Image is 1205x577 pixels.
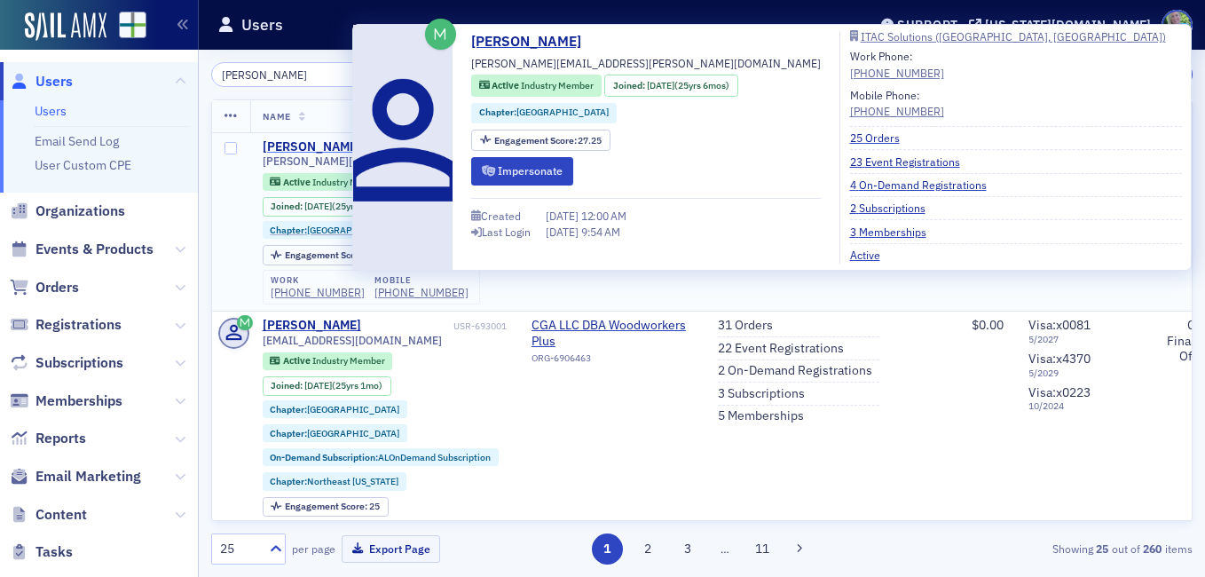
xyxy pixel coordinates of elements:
[532,318,693,349] a: CGA LLC DBA Woodworkers Plus
[35,315,122,335] span: Registrations
[850,31,1182,42] a: ITAC Solutions ([GEOGRAPHIC_DATA], [GEOGRAPHIC_DATA])
[972,317,1004,333] span: $0.00
[285,500,369,512] span: Engagement Score :
[304,200,332,212] span: [DATE]
[850,87,944,120] div: Mobile Phone:
[263,173,393,191] div: Active: Active: Industry Member
[271,275,365,286] div: work
[263,197,396,217] div: Joined: 2000-02-21 00:00:00
[747,534,778,565] button: 11
[532,352,693,370] div: ORG-6906463
[1028,334,1129,345] span: 5 / 2027
[850,247,894,263] a: Active
[283,176,312,188] span: Active
[494,134,579,146] span: Engagement Score :
[632,534,663,565] button: 2
[479,106,609,120] a: Chapter:[GEOGRAPHIC_DATA]
[35,202,125,221] span: Organizations
[878,541,1193,557] div: Showing out of items
[106,12,146,42] a: View Homepage
[10,353,123,373] a: Subscriptions
[471,103,617,123] div: Chapter:
[850,48,944,81] div: Work Phone:
[270,355,384,367] a: Active Industry Member
[581,225,620,239] span: 9:54 AM
[271,380,304,391] span: Joined :
[10,542,73,562] a: Tasks
[613,79,647,93] span: Joined :
[304,380,382,391] div: (25yrs 1mo)
[521,79,594,91] span: Industry Member
[271,201,304,212] span: Joined :
[850,65,944,81] a: [PHONE_NUMBER]
[263,472,407,490] div: Chapter:
[35,157,131,173] a: User Custom CPE
[263,154,508,168] span: [PERSON_NAME][EMAIL_ADDRESS][PERSON_NAME][DOMAIN_NAME]
[270,452,491,463] a: On-Demand Subscription:ALOnDemand Subscription
[270,428,399,439] a: Chapter:[GEOGRAPHIC_DATA]
[35,133,119,149] a: Email Send Log
[861,32,1166,42] div: ITAC Solutions ([GEOGRAPHIC_DATA], [GEOGRAPHIC_DATA])
[220,540,259,558] div: 25
[342,535,440,563] button: Export Page
[718,318,773,334] a: 31 Orders
[1028,368,1129,379] span: 5 / 2029
[285,249,369,261] span: Engagement Score :
[263,318,361,334] div: [PERSON_NAME]
[35,391,122,411] span: Memberships
[285,502,380,511] div: 25
[850,200,939,216] a: 2 Subscriptions
[850,130,913,146] a: 25 Orders
[850,103,944,119] div: [PHONE_NUMBER]
[25,12,106,41] img: SailAMX
[969,19,1157,31] button: [US_STATE][DOMAIN_NAME]
[718,408,804,424] a: 5 Memberships
[304,379,332,391] span: [DATE]
[647,79,729,93] div: (25yrs 6mos)
[35,542,73,562] span: Tasks
[604,75,737,97] div: Joined: 2000-02-21 00:00:00
[10,391,122,411] a: Memberships
[471,31,595,52] a: [PERSON_NAME]
[270,475,307,487] span: Chapter :
[1162,10,1193,41] span: Profile
[471,130,610,152] div: Engagement Score: 27.25
[263,352,393,370] div: Active: Active: Industry Member
[270,176,384,187] a: Active Industry Member
[592,534,623,565] button: 1
[119,12,146,39] img: SailAMX
[271,286,365,299] a: [PHONE_NUMBER]
[1093,541,1112,557] strong: 25
[471,55,821,71] span: [PERSON_NAME][EMAIL_ADDRESS][PERSON_NAME][DOMAIN_NAME]
[673,534,704,565] button: 3
[374,275,469,286] div: mobile
[471,157,573,185] button: Impersonate
[479,79,594,93] a: Active Industry Member
[581,209,626,223] span: 12:00 AM
[35,505,87,525] span: Content
[263,448,500,466] div: On-Demand Subscription:
[494,136,602,146] div: 27.25
[312,176,385,188] span: Industry Member
[270,451,378,463] span: On-Demand Subscription :
[374,286,469,299] div: [PHONE_NUMBER]
[10,202,125,221] a: Organizations
[897,17,958,33] div: Support
[263,245,402,265] div: Engagement Score: 27.25
[850,177,1000,193] a: 4 On-Demand Registrations
[10,505,87,525] a: Content
[492,79,521,91] span: Active
[312,354,385,367] span: Industry Member
[283,354,312,367] span: Active
[35,103,67,119] a: Users
[481,211,521,221] div: Created
[263,139,361,155] a: [PERSON_NAME]
[1028,400,1129,412] span: 10 / 2024
[35,467,141,486] span: Email Marketing
[35,353,123,373] span: Subscriptions
[270,224,307,236] span: Chapter :
[1028,317,1091,333] span: Visa : x0081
